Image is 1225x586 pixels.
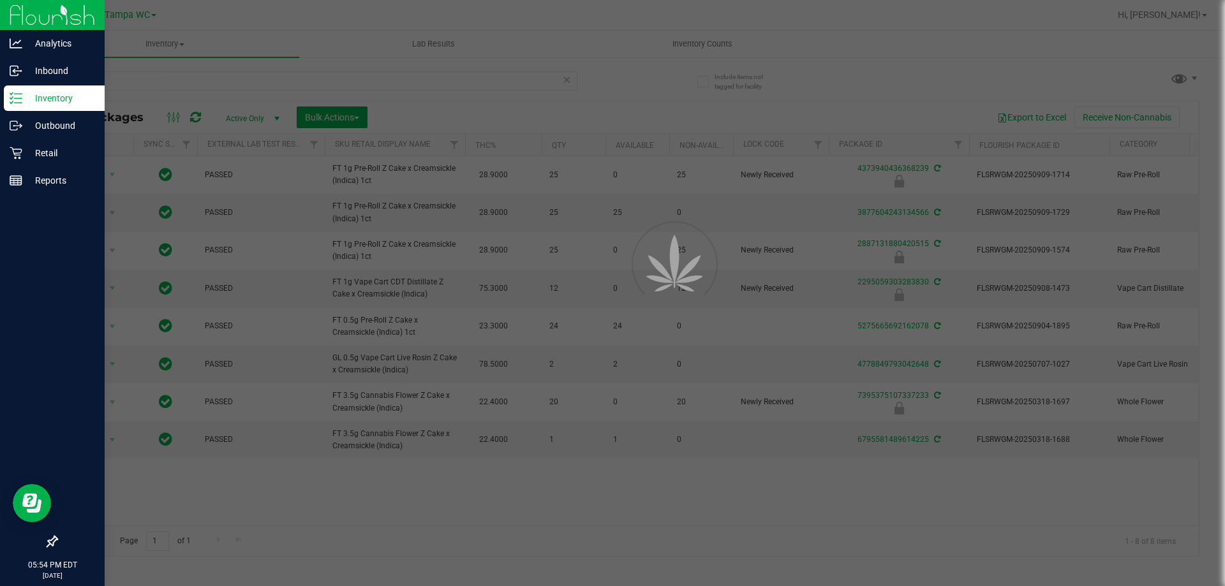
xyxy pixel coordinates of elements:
[22,145,99,161] p: Retail
[22,36,99,51] p: Analytics
[10,92,22,105] inline-svg: Inventory
[22,173,99,188] p: Reports
[10,64,22,77] inline-svg: Inbound
[22,91,99,106] p: Inventory
[22,63,99,78] p: Inbound
[6,571,99,580] p: [DATE]
[10,174,22,187] inline-svg: Reports
[10,119,22,132] inline-svg: Outbound
[13,484,51,522] iframe: Resource center
[10,37,22,50] inline-svg: Analytics
[10,147,22,159] inline-svg: Retail
[6,559,99,571] p: 05:54 PM EDT
[22,118,99,133] p: Outbound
